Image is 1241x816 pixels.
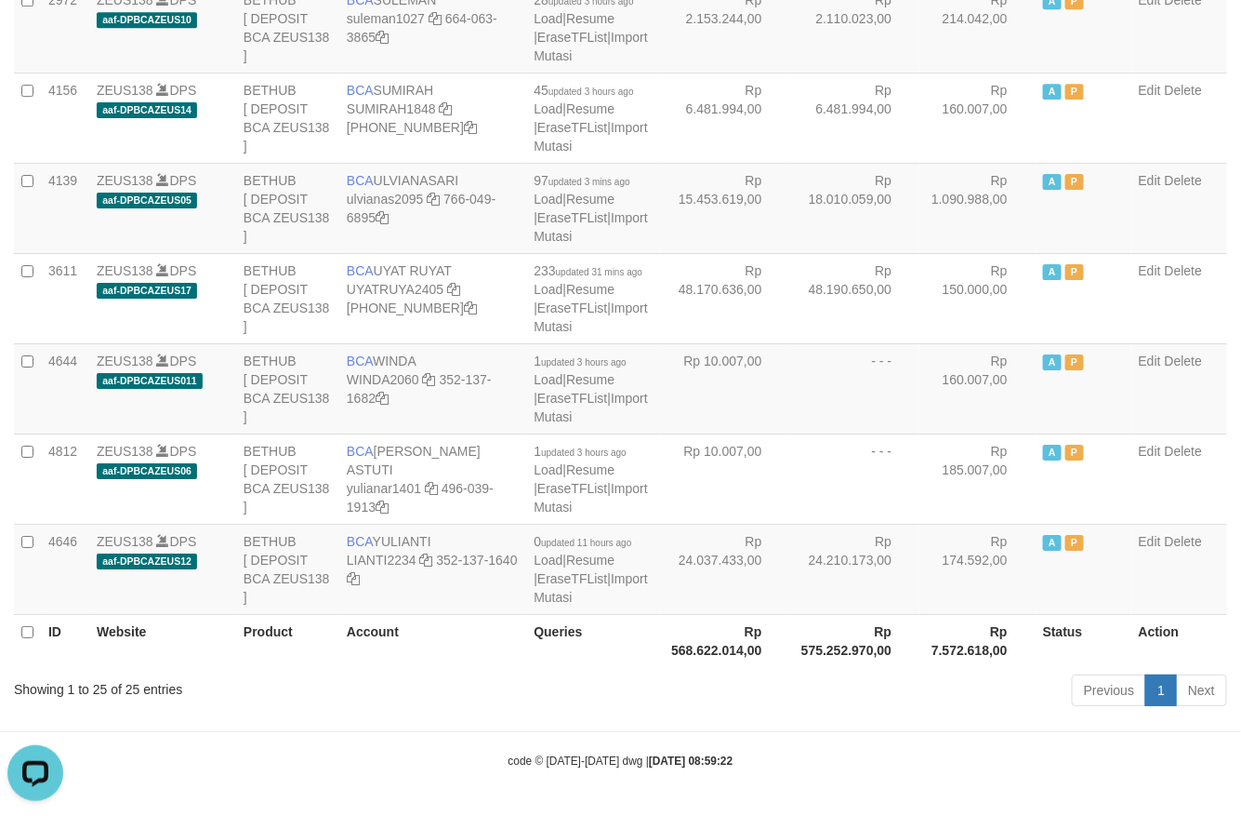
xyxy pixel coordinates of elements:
a: Resume [566,282,614,297]
td: Rp 6.481.994,00 [660,73,790,163]
a: EraseTFList [537,481,607,496]
a: ZEUS138 [97,534,153,549]
td: Rp 24.037.433,00 [660,524,790,614]
a: Delete [1165,173,1202,188]
td: Rp 6.481.994,00 [790,73,920,163]
th: Rp 575.252.970,00 [790,614,920,667]
a: Copy 3521371682 to clipboard [376,391,389,406]
a: Copy 6640633865 to clipboard [376,30,389,45]
span: | | | [534,444,647,515]
td: BETHUB [ DEPOSIT BCA ZEUS138 ] [236,73,339,163]
td: 4646 [41,524,89,614]
a: Load [534,192,562,207]
a: ZEUS138 [97,263,153,278]
td: Rp 160.007,00 [919,73,1036,163]
td: UYAT RUYAT [PHONE_NUMBER] [339,253,526,343]
td: Rp 48.170.636,00 [660,253,790,343]
span: Active [1043,264,1062,280]
a: Import Mutasi [534,571,647,605]
td: 4644 [41,343,89,434]
th: ID [41,614,89,667]
a: Import Mutasi [534,481,647,515]
a: LIANTI2234 [347,553,416,568]
span: aaf-DPBCAZEUS14 [97,102,197,118]
span: aaf-DPBCAZEUS06 [97,463,197,479]
a: WINDA2060 [347,372,419,387]
span: updated 31 mins ago [556,267,642,277]
td: Rp 150.000,00 [919,253,1036,343]
td: - - - [790,434,920,524]
td: DPS [89,434,236,524]
a: UYATRUYA2405 [347,282,443,297]
td: DPS [89,343,236,434]
a: ZEUS138 [97,354,153,368]
span: 97 [534,173,629,188]
td: SUMIRAH [PHONE_NUMBER] [339,73,526,163]
a: EraseTFList [537,120,607,135]
a: Import Mutasi [534,120,647,154]
td: BETHUB [ DEPOSIT BCA ZEUS138 ] [236,524,339,614]
span: BCA [347,83,374,98]
th: Product [236,614,339,667]
a: EraseTFList [537,301,607,315]
a: Delete [1165,354,1202,368]
span: 233 [534,263,642,278]
span: aaf-DPBCAZEUS10 [97,12,197,28]
a: Load [534,11,562,26]
a: Import Mutasi [534,301,647,334]
a: Resume [566,192,614,207]
a: Copy ulvianas2095 to clipboard [427,192,440,207]
span: Active [1043,84,1062,100]
span: aaf-DPBCAZEUS12 [97,554,197,569]
a: Load [534,462,562,477]
a: Import Mutasi [534,210,647,244]
span: | | | [534,354,647,424]
td: Rp 15.453.619,00 [660,163,790,253]
a: Load [534,553,562,568]
span: updated 3 hours ago [548,87,634,97]
button: Open LiveChat chat widget [7,7,63,63]
a: Delete [1165,83,1202,98]
a: 1 [1145,675,1177,706]
a: Edit [1139,444,1161,459]
td: WINDA 352-137-1682 [339,343,526,434]
td: BETHUB [ DEPOSIT BCA ZEUS138 ] [236,343,339,434]
a: ZEUS138 [97,83,153,98]
span: Active [1043,445,1062,461]
a: Copy yulianar1401 to clipboard [425,481,438,496]
span: updated 11 hours ago [541,538,631,548]
a: Resume [566,553,614,568]
td: DPS [89,253,236,343]
span: BCA [347,444,374,459]
a: EraseTFList [537,30,607,45]
td: Rp 18.010.059,00 [790,163,920,253]
span: updated 3 hours ago [541,448,627,458]
td: BETHUB [ DEPOSIT BCA ZEUS138 ] [236,434,339,524]
a: Copy 7660496895 to clipboard [376,210,389,225]
span: 0 [534,534,631,549]
td: Rp 1.090.988,00 [919,163,1036,253]
span: 1 [534,354,627,368]
span: Active [1043,174,1062,190]
td: Rp 160.007,00 [919,343,1036,434]
a: Copy UYATRUYA2405 to clipboard [447,282,460,297]
a: Import Mutasi [534,30,647,63]
a: Copy 8692458906 to clipboard [464,120,477,135]
th: Rp 7.572.618,00 [919,614,1036,667]
a: Delete [1165,444,1202,459]
span: updated 3 mins ago [548,177,630,187]
a: Edit [1139,83,1161,98]
td: 3611 [41,253,89,343]
a: Delete [1165,263,1202,278]
a: Load [534,101,562,116]
span: Paused [1065,174,1084,190]
span: aaf-DPBCAZEUS011 [97,373,203,389]
td: DPS [89,163,236,253]
th: Queries [526,614,660,667]
td: Rp 10.007,00 [660,343,790,434]
a: Import Mutasi [534,391,647,424]
td: - - - [790,343,920,434]
td: Rp 10.007,00 [660,434,790,524]
span: BCA [347,263,374,278]
a: Copy 4062304107 to clipboard [464,301,477,315]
